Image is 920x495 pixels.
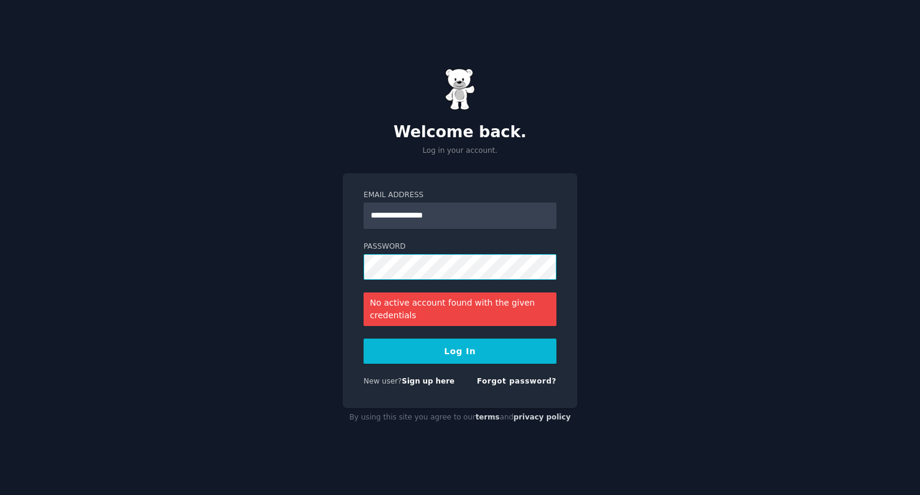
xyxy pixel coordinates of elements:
[477,377,556,385] a: Forgot password?
[364,190,556,201] label: Email Address
[513,413,571,421] a: privacy policy
[364,339,556,364] button: Log In
[343,146,577,156] p: Log in your account.
[364,377,402,385] span: New user?
[343,123,577,142] h2: Welcome back.
[476,413,500,421] a: terms
[343,408,577,427] div: By using this site you agree to our and
[402,377,455,385] a: Sign up here
[364,242,556,252] label: Password
[364,292,556,326] div: No active account found with the given credentials
[445,68,475,110] img: Gummy Bear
